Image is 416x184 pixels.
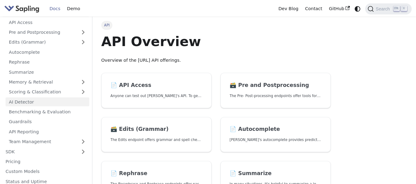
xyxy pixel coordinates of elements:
[2,167,89,176] a: Custom Models
[6,78,89,87] a: Memory & Retrieval
[2,147,77,156] a: SDK
[275,4,301,14] a: Dev Blog
[101,73,212,108] a: 📄️ API AccessAnyone can test out [PERSON_NAME]'s API. To get started with the API, simply:
[111,82,203,89] h2: API Access
[101,21,113,29] span: API
[4,4,42,13] a: Sapling.ai
[374,6,394,11] span: Search
[4,4,39,13] img: Sapling.ai
[325,4,353,14] a: GitHub
[6,88,89,96] a: Scoring & Classification
[2,157,89,166] a: Pricing
[220,73,331,108] a: 🗃️ Pre and PostprocessingThe Pre- Post-processing endpoints offer tools for preparing your text d...
[230,82,322,89] h2: Pre and Postprocessing
[101,117,212,152] a: 🗃️ Edits (Grammar)The Edits endpoint offers grammar and spell checking.
[230,170,322,177] h2: Summarize
[46,4,64,14] a: Docs
[111,137,203,143] p: The Edits endpoint offers grammar and spell checking.
[77,147,89,156] button: Expand sidebar category 'SDK'
[353,4,362,13] button: Switch between dark and light mode (currently system mode)
[101,33,331,50] h1: API Overview
[302,4,326,14] a: Contact
[64,4,83,14] a: Demo
[111,126,203,133] h2: Edits (Grammar)
[111,93,203,99] p: Anyone can test out Sapling's API. To get started with the API, simply:
[6,97,89,106] a: AI Detector
[6,68,89,76] a: Summarize
[6,127,89,136] a: API Reporting
[101,21,331,29] nav: Breadcrumbs
[230,137,322,143] p: Sapling's autocomplete provides predictions of the next few characters or words
[220,117,331,152] a: 📄️ Autocomplete[PERSON_NAME]'s autocomplete provides predictions of the next few characters or words
[6,117,89,126] a: Guardrails
[6,28,89,37] a: Pre and Postprocessing
[230,126,322,133] h2: Autocomplete
[230,93,322,99] p: The Pre- Post-processing endpoints offer tools for preparing your text data for ingestation as we...
[401,6,407,11] kbd: K
[365,3,411,14] button: Search (Ctrl+K)
[101,57,331,64] p: Overview of the [URL] API offerings.
[6,58,89,67] a: Rephrase
[6,137,89,146] a: Team Management
[6,38,89,47] a: Edits (Grammar)
[111,170,203,177] h2: Rephrase
[6,108,89,116] a: Benchmarking & Evaluation
[6,18,89,27] a: API Access
[6,48,89,57] a: Autocomplete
